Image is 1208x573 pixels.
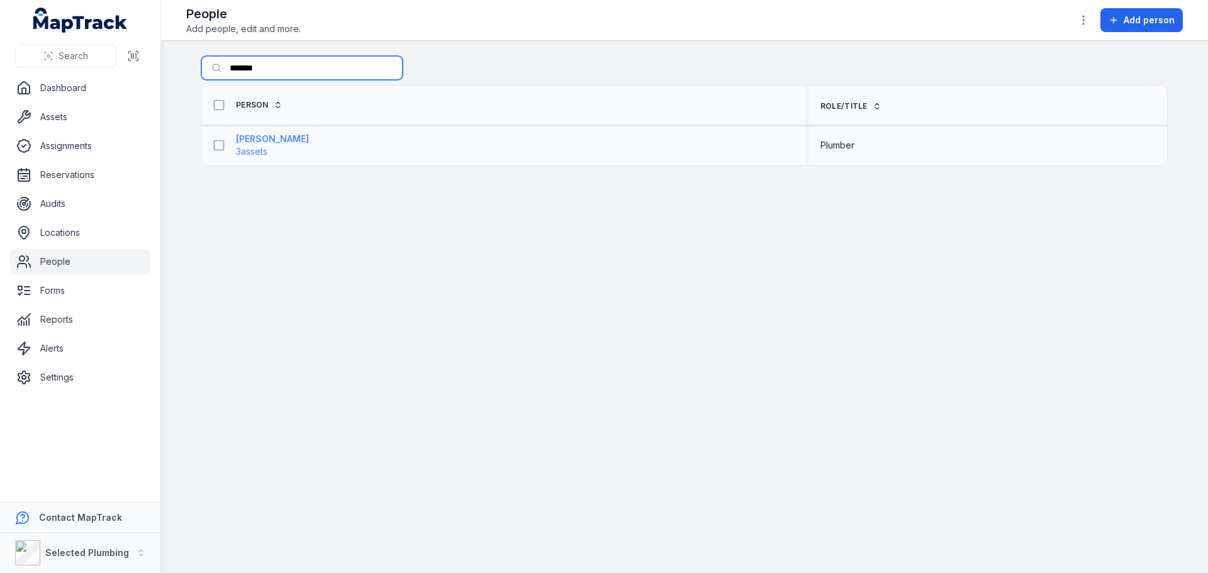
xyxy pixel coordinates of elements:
a: Assets [10,104,150,130]
span: Role/Title [820,101,868,111]
a: Assignments [10,133,150,159]
a: MapTrack [33,8,128,33]
a: People [10,249,150,274]
a: Dashboard [10,75,150,101]
a: Locations [10,220,150,245]
strong: [PERSON_NAME] [236,133,309,145]
span: Add person [1124,14,1175,26]
a: Reports [10,307,150,332]
button: Add person [1100,8,1183,32]
span: Add people, edit and more. [186,23,301,35]
span: Search [59,50,88,62]
a: Settings [10,365,150,390]
strong: Contact MapTrack [39,512,122,523]
button: Search [15,44,116,68]
a: Role/Title [820,101,881,111]
strong: Selected Plumbing [45,547,129,558]
a: Person [236,100,282,110]
span: Person [236,100,269,110]
a: [PERSON_NAME]3assets [236,133,309,158]
a: Reservations [10,162,150,187]
a: Forms [10,278,150,303]
a: Audits [10,191,150,216]
h2: People [186,5,301,23]
span: Plumber [820,139,854,152]
span: 3 assets [236,145,267,158]
a: Alerts [10,336,150,361]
